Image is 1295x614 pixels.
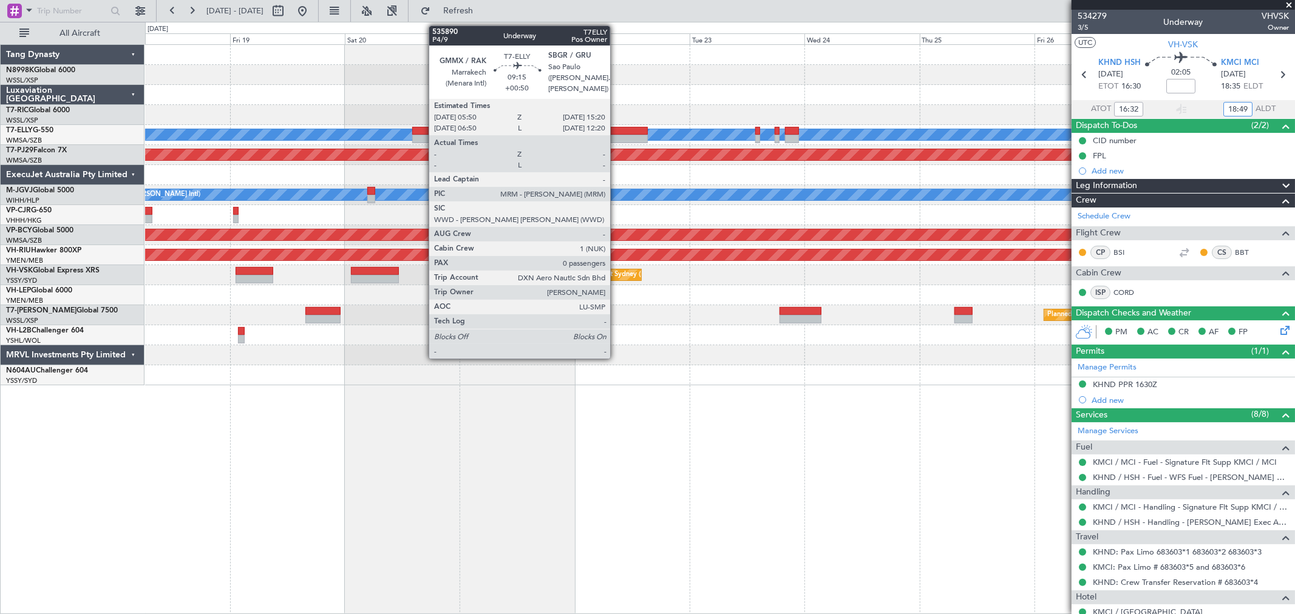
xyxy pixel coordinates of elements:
span: VH-RIU [6,247,31,254]
span: Dispatch To-Dos [1076,119,1137,133]
a: VH-RIUHawker 800XP [6,247,81,254]
span: VP-CJR [6,207,31,214]
span: VH-VSK [6,267,33,274]
span: 534279 [1078,10,1107,22]
div: WSSS [537,308,568,315]
div: - [537,315,568,323]
div: CP [1090,246,1110,259]
span: VH-VSK [1169,38,1198,51]
span: All Aircraft [32,29,128,38]
span: T7-[PERSON_NAME] [6,307,76,314]
div: Thu 18 [115,33,229,44]
a: T7-[PERSON_NAME]Global 7500 [6,307,118,314]
a: KHND / HSH - Fuel - WFS Fuel - [PERSON_NAME] Exec KHND / HSH (EJ Asia Only) [1093,472,1289,482]
span: ETOT [1098,81,1118,93]
div: Thu 25 [920,33,1035,44]
a: KHND / HSH - Handling - [PERSON_NAME] Exec Arpt KHND / HSH [1093,517,1289,527]
a: KHND: Pax Limo 683603*1 683603*2 683603*3 [1093,547,1262,557]
span: T7-ELLY [6,127,33,134]
span: Travel [1076,530,1098,544]
div: Planned Maint Sydney ([PERSON_NAME] Intl) [568,266,709,284]
span: Handling [1076,485,1110,499]
span: KMCI MCI [1221,57,1259,69]
a: CORD [1113,287,1141,298]
a: Manage Services [1078,425,1138,437]
a: VH-L2BChallenger 604 [6,327,84,334]
span: CR [1178,326,1189,339]
div: Add new [1092,166,1289,176]
a: KMCI: Pax Limo # 683603*5 and 683603*6 [1093,562,1245,572]
a: VH-LEPGlobal 6000 [6,287,72,294]
button: All Aircraft [13,24,132,43]
div: CID number [1093,135,1137,146]
a: WMSA/SZB [6,136,42,145]
button: UTC [1075,37,1096,48]
a: BSI [1113,247,1141,258]
span: M-JGVJ [6,187,33,194]
span: Hotel [1076,590,1096,604]
div: FPL [1093,150,1106,161]
div: CS [1212,246,1232,259]
span: ALDT [1256,103,1276,115]
span: 16:30 [1121,81,1141,93]
a: YMEN/MEB [6,256,43,265]
span: 3/5 [1078,22,1107,33]
span: Flight Crew [1076,226,1121,240]
span: Cabin Crew [1076,266,1121,280]
a: N604AUChallenger 604 [6,367,88,374]
span: T7-PJ29 [6,147,33,154]
a: KMCI / MCI - Fuel - Signature Flt Supp KMCI / MCI [1093,457,1277,467]
span: N8998K [6,67,34,74]
div: Add new [1092,395,1289,405]
span: [DATE] [1098,69,1123,81]
div: Sat 20 [345,33,460,44]
a: Manage Permits [1078,362,1137,374]
a: T7-RICGlobal 6000 [6,107,70,114]
div: ISP [1090,286,1110,299]
div: Wed 24 [804,33,919,44]
a: KMCI / MCI - Handling - Signature Flt Supp KMCI / MCI [1093,502,1289,512]
input: Trip Number [37,2,107,20]
span: Crew [1076,194,1096,207]
span: (8/8) [1251,408,1269,420]
span: Dispatch Checks and Weather [1076,306,1191,320]
a: T7-PJ29Falcon 7X [6,147,67,154]
a: WMSA/SZB [6,236,42,245]
div: Underway [1164,16,1203,29]
span: KHND HSH [1098,57,1141,69]
span: (1/1) [1251,345,1269,357]
span: N604AU [6,367,36,374]
span: Owner [1262,22,1289,33]
a: YSHL/WOL [6,336,41,345]
a: VH-VSKGlobal Express XRS [6,267,100,274]
a: N8998KGlobal 6000 [6,67,75,74]
a: T7-ELLYG-550 [6,127,53,134]
span: Fuel [1076,440,1092,454]
span: T7-RIC [6,107,29,114]
span: Services [1076,408,1107,422]
a: WSSL/XSP [6,116,38,125]
span: (2/2) [1251,119,1269,132]
div: Sun 21 [460,33,574,44]
span: PM [1115,326,1127,339]
div: Fri 19 [230,33,345,44]
span: Leg Information [1076,179,1137,193]
a: WMSA/SZB [6,156,42,165]
a: YMEN/MEB [6,296,43,305]
a: VP-CJRG-650 [6,207,52,214]
span: VHVSK [1262,10,1289,22]
a: WSSL/XSP [6,316,38,325]
a: M-JGVJGlobal 5000 [6,187,74,194]
span: 18:35 [1221,81,1240,93]
span: [DATE] [1221,69,1246,81]
div: Fri 26 [1035,33,1149,44]
div: Tue 23 [690,33,804,44]
span: AF [1209,326,1219,339]
a: Schedule Crew [1078,211,1130,223]
a: BBT [1235,247,1262,258]
div: KHND PPR 1630Z [1093,379,1157,390]
div: Planned Maint [GEOGRAPHIC_DATA] (Seletar) [1047,306,1190,324]
span: [DATE] - [DATE] [206,5,263,16]
span: ELDT [1243,81,1263,93]
span: AC [1147,326,1158,339]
